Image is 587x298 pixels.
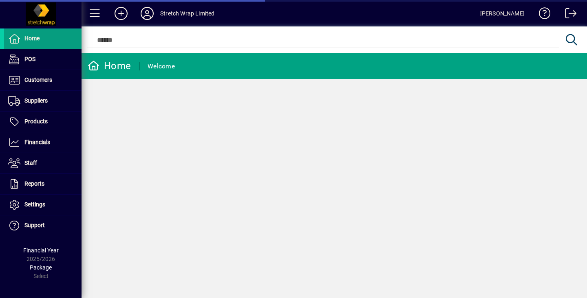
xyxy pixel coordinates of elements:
span: Reports [24,180,44,187]
a: Suppliers [4,91,82,111]
a: POS [4,49,82,70]
a: Staff [4,153,82,173]
a: Knowledge Base [533,2,551,28]
a: Financials [4,132,82,153]
div: Stretch Wrap Limited [160,7,215,20]
a: Logout [559,2,577,28]
button: Profile [134,6,160,21]
span: Package [30,264,52,271]
span: Financials [24,139,50,145]
a: Settings [4,195,82,215]
span: Staff [24,160,37,166]
div: Welcome [148,60,175,73]
span: Settings [24,201,45,208]
a: Reports [4,174,82,194]
button: Add [108,6,134,21]
a: Support [4,215,82,236]
span: POS [24,56,35,62]
span: Support [24,222,45,228]
span: Suppliers [24,97,48,104]
span: Home [24,35,40,42]
div: Home [88,59,131,72]
span: Financial Year [23,247,59,254]
a: Products [4,112,82,132]
span: Products [24,118,48,125]
a: Customers [4,70,82,90]
span: Customers [24,77,52,83]
div: [PERSON_NAME] [480,7,525,20]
